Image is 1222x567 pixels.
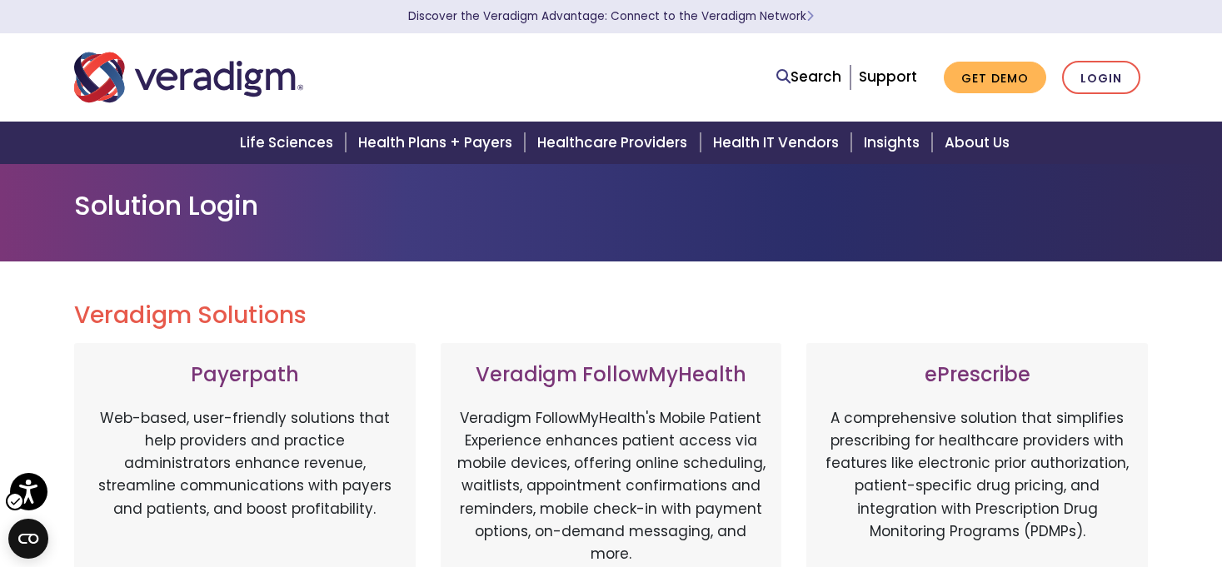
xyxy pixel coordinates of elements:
a: Health Plans + Payers [348,122,527,164]
h3: ePrescribe [823,363,1131,387]
h2: Veradigm Solutions [74,301,1149,330]
a: About Us [935,122,1030,164]
a: Insights [854,122,935,164]
h3: Payerpath [91,363,399,387]
a: Support [859,67,917,87]
h1: Solution Login [74,190,1149,221]
a: Life Sciences [230,122,348,164]
ul: Main Menu [230,122,1030,164]
a: Health IT Vendors [703,122,854,164]
div: Header Menu [12,122,1210,164]
button: Open CMP widget [8,519,48,559]
a: Healthcare Providers [527,122,702,164]
img: Veradigm logo [74,50,303,105]
div: Header Menu [520,61,1161,95]
p: Veradigm FollowMyHealth's Mobile Patient Experience enhances patient access via mobile devices, o... [457,407,766,565]
a: Search [776,66,841,88]
span: Learn More [806,8,814,24]
a: Get Demo [944,62,1046,94]
a: Discover the Veradigm Advantage: Connect to the Veradigm NetworkLearn More [408,8,814,24]
iframe: Driftt Iframe | Drift Chat Widget [1139,484,1202,547]
h3: Veradigm FollowMyHealth [457,363,766,387]
a: Login [1062,61,1140,95]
